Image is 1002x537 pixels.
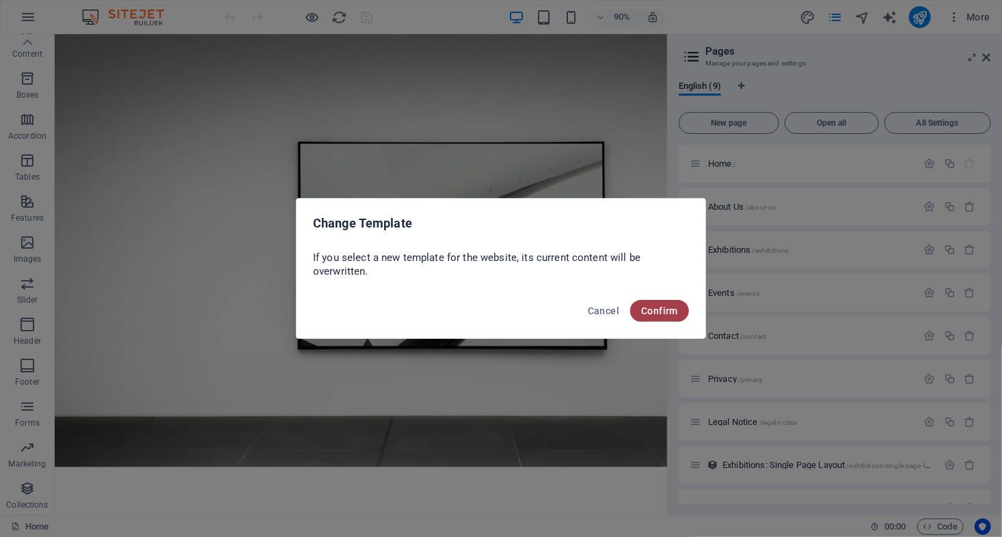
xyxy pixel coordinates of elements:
h2: Change Template [313,215,689,232]
p: If you select a new template for the website, its current content will be overwritten. [313,251,689,278]
span: Cancel [588,305,619,316]
button: Confirm [630,300,689,322]
button: Cancel [582,300,625,322]
span: Confirm [641,305,678,316]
